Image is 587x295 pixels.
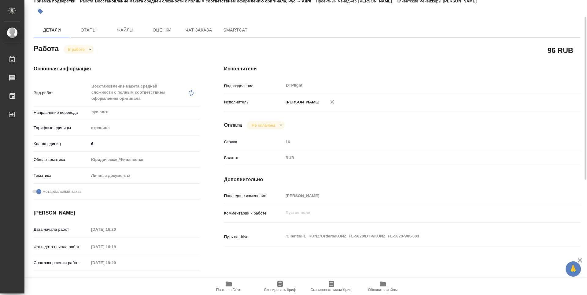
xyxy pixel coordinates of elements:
span: Чат заказа [184,26,213,34]
span: Файлы [111,26,140,34]
button: Не оплачена [250,123,277,128]
h4: [PERSON_NAME] [34,209,200,217]
span: Скопировать бриф [264,288,296,292]
p: Последнее изменение [224,193,283,199]
span: 🙏 [568,263,578,275]
p: Ставка [224,139,283,145]
h4: Исполнители [224,65,580,73]
div: Юридическая/Финансовая [89,155,200,165]
p: Факт. дата начала работ [34,244,89,250]
span: Детали [37,26,67,34]
span: Скопировать мини-бриф [310,288,352,292]
button: Скопировать мини-бриф [306,278,357,295]
span: Оценки [147,26,177,34]
span: SmartCat [221,26,250,34]
button: Добавить тэг [34,5,47,18]
p: [PERSON_NAME] [283,99,319,105]
input: Пустое поле [283,191,551,200]
p: Кол-во единиц [34,141,89,147]
span: Нотариальный заказ [42,189,81,195]
span: Обновить файлы [368,288,398,292]
div: В работе [247,121,284,129]
p: Направление перевода [34,110,89,116]
button: Скопировать бриф [254,278,306,295]
h2: Работа [34,43,59,54]
span: Папка на Drive [216,288,241,292]
p: Общая тематика [34,157,89,163]
p: Тарифные единицы [34,125,89,131]
p: Подразделение [224,83,283,89]
input: Пустое поле [89,242,142,251]
div: страница [89,123,200,133]
p: Путь на drive [224,234,283,240]
textarea: /Clients/FL_KUNZ/Orders/KUNZ_FL-5820/DTP/KUNZ_FL-5820-WK-003 [283,231,551,241]
p: Тематика [34,173,89,179]
button: Папка на Drive [203,278,254,295]
button: Удалить исполнителя [326,95,339,109]
h2: 96 RUB [548,45,573,55]
button: Обновить файлы [357,278,408,295]
input: Пустое поле [283,137,551,146]
p: Исполнитель [224,99,283,105]
input: ✎ Введи что-нибудь [89,139,200,148]
input: Пустое поле [89,258,142,267]
p: Вид работ [34,90,89,96]
span: Этапы [74,26,103,34]
h4: Основная информация [34,65,200,73]
input: Пустое поле [89,225,142,234]
p: Валюта [224,155,283,161]
p: Срок завершения работ [34,260,89,266]
p: Комментарий к работе [224,210,283,216]
div: RUB [283,153,551,163]
div: В работе [63,45,94,54]
button: 🙏 [566,261,581,277]
p: Дата начала работ [34,226,89,233]
button: В работе [66,47,87,52]
h4: Дополнительно [224,176,580,183]
h4: Оплата [224,121,242,129]
div: Личные документы [89,170,200,181]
